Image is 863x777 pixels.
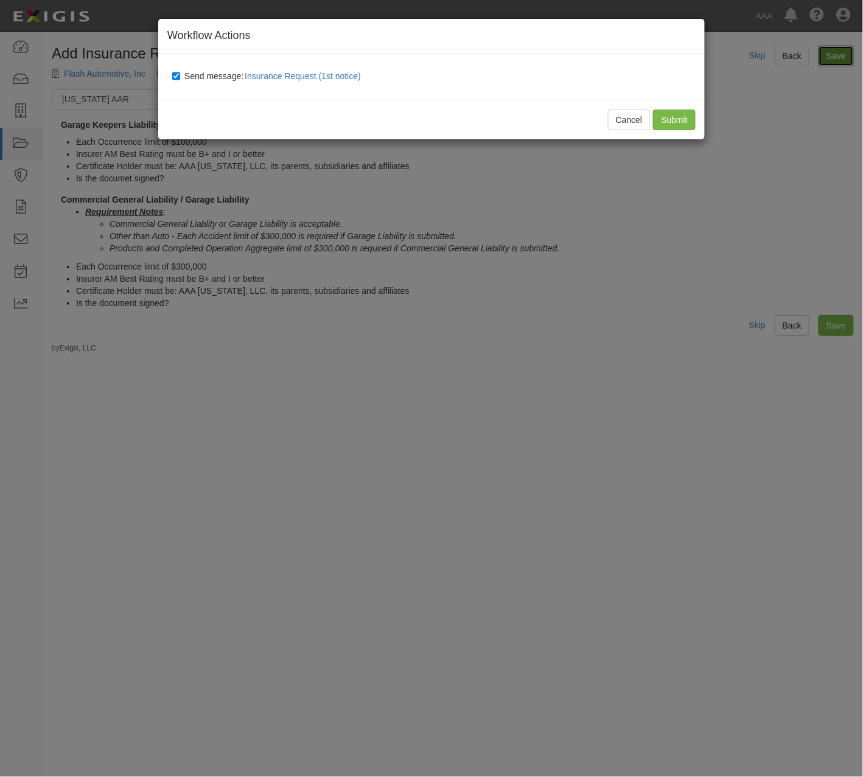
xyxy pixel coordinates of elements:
[653,110,696,130] input: Submit
[243,68,366,84] button: Send message:
[184,71,366,81] span: Send message:
[608,110,651,130] button: Cancel
[172,71,180,81] input: Send message:Insurance Request (1st notice)
[245,71,361,81] span: Insurance Request (1st notice)
[167,28,696,44] h4: Workflow Actions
